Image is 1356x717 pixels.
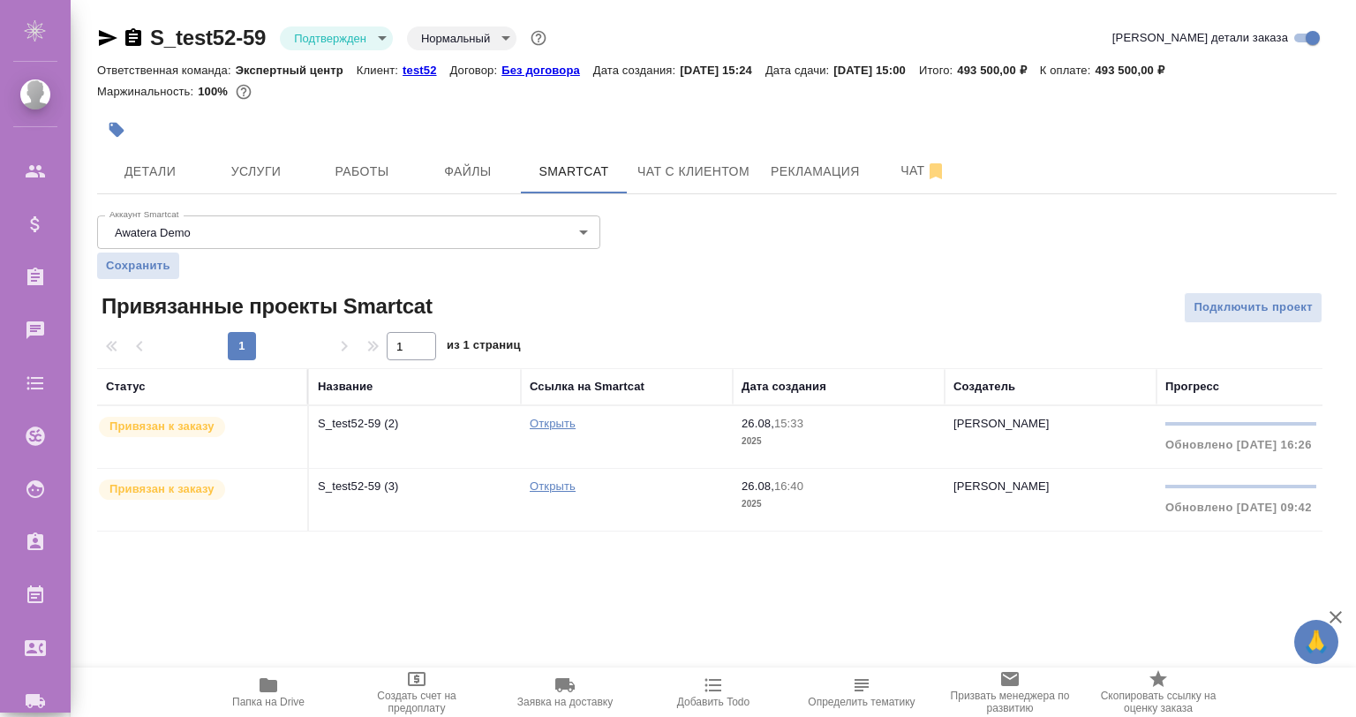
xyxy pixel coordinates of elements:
p: Экспертный центр [236,64,357,77]
span: Папка на Drive [232,696,305,708]
span: Рекламация [771,161,860,183]
button: Призвать менеджера по развитию [936,668,1084,717]
button: 0.00 RUB; [232,80,255,103]
a: Открыть [530,479,576,493]
button: Сохранить [97,253,179,279]
span: [PERSON_NAME] детали заказа [1112,29,1288,47]
p: К оплате: [1040,64,1096,77]
div: Подтвержден [407,26,516,50]
p: Без договора [501,64,593,77]
span: Заявка на доставку [517,696,613,708]
p: test52 [403,64,449,77]
p: 16:40 [774,479,803,493]
p: 26.08, [742,479,774,493]
span: Обновлено [DATE] 09:42 [1165,501,1312,514]
span: Добавить Todo [677,696,750,708]
button: Подключить проект [1184,292,1322,323]
button: Скопировать ссылку [123,27,144,49]
button: Скопировать ссылку на оценку заказа [1084,668,1232,717]
p: 493 500,00 ₽ [957,64,1039,77]
p: Маржинальность: [97,85,198,98]
button: Подтвержден [289,31,372,46]
button: Добавить Todo [639,668,787,717]
span: 🙏 [1301,623,1331,660]
p: Клиент: [357,64,403,77]
p: [PERSON_NAME] [953,417,1050,430]
div: Название [318,378,373,396]
a: test52 [403,62,449,77]
button: Нормальный [416,31,495,46]
p: Привязан к заказу [109,480,215,498]
p: 493 500,00 ₽ [1095,64,1177,77]
span: Определить тематику [808,696,915,708]
button: Папка на Drive [194,668,343,717]
button: 🙏 [1294,620,1338,664]
p: Привязан к заказу [109,418,215,435]
span: Услуги [214,161,298,183]
button: Заявка на доставку [491,668,639,717]
div: Ссылка на Smartcat [530,378,644,396]
span: Работы [320,161,404,183]
p: Ответственная команда: [97,64,236,77]
p: 15:33 [774,417,803,430]
p: 2025 [742,433,936,450]
div: Подтвержден [280,26,393,50]
button: Awatera Demo [109,225,196,240]
p: [PERSON_NAME] [953,479,1050,493]
span: Подключить проект [1194,298,1313,318]
span: Привязанные проекты Smartcat [97,292,433,321]
button: Создать счет на предоплату [343,668,491,717]
svg: Отписаться [925,161,946,182]
p: S_test52-59 (2) [318,415,512,433]
span: Smartcat [531,161,616,183]
div: Awatera Demo [97,215,600,249]
p: [DATE] 15:24 [680,64,765,77]
a: Без договора [501,62,593,77]
span: Чат с клиентом [637,161,750,183]
p: 100% [198,85,232,98]
span: Обновлено [DATE] 16:26 [1165,438,1312,451]
p: Договор: [450,64,502,77]
p: 2025 [742,495,936,513]
p: Дата создания: [593,64,680,77]
span: Призвать менеджера по развитию [946,690,1073,714]
div: Прогресс [1165,378,1219,396]
span: Создать счет на предоплату [353,690,480,714]
span: Сохранить [106,257,170,275]
a: Открыть [530,417,576,430]
p: Итого: [919,64,957,77]
p: S_test52-59 (3) [318,478,512,495]
span: Скопировать ссылку на оценку заказа [1095,690,1222,714]
button: Доп статусы указывают на важность/срочность заказа [527,26,550,49]
div: Дата создания [742,378,826,396]
p: [DATE] 15:00 [833,64,919,77]
div: Статус [106,378,146,396]
button: Добавить тэг [97,110,136,149]
span: Файлы [426,161,510,183]
span: из 1 страниц [447,335,521,360]
span: Детали [108,161,192,183]
a: S_test52-59 [150,26,266,49]
button: Скопировать ссылку для ЯМессенджера [97,27,118,49]
button: Определить тематику [787,668,936,717]
div: Создатель [953,378,1015,396]
p: Дата сдачи: [765,64,833,77]
span: Чат [881,160,966,182]
p: 26.08, [742,417,774,430]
